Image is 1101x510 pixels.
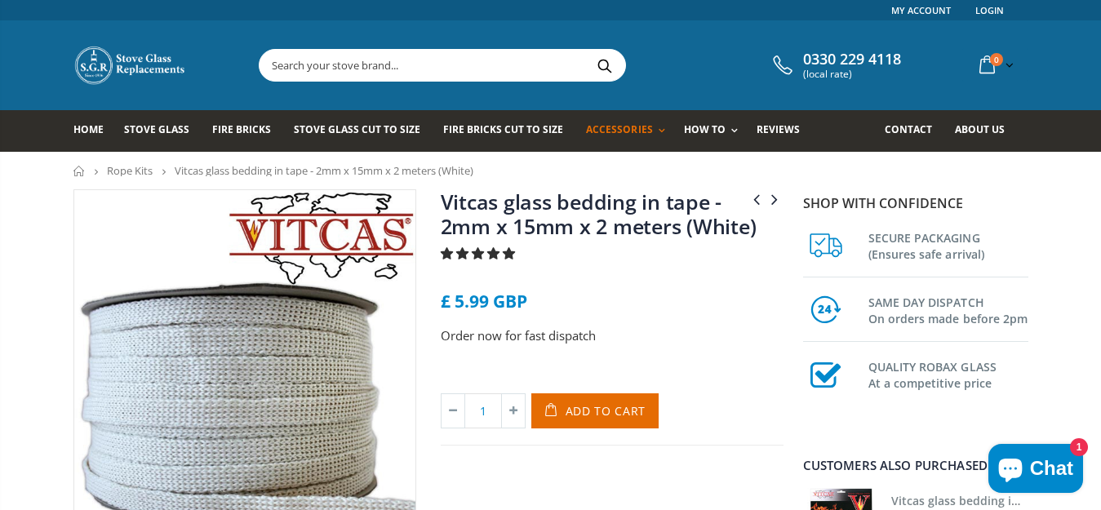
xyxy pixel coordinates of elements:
[441,290,527,313] span: £ 5.99 GBP
[586,110,673,152] a: Accessories
[73,45,188,86] img: Stove Glass Replacement
[441,188,757,240] a: Vitcas glass bedding in tape - 2mm x 15mm x 2 meters (White)
[107,163,153,178] a: Rope Kits
[260,50,808,81] input: Search your stove brand...
[566,403,646,419] span: Add to Cart
[868,356,1028,392] h3: QUALITY ROBAX GLASS At a competitive price
[684,110,746,152] a: How To
[803,51,901,69] span: 0330 229 4118
[441,245,518,261] span: 4.88 stars
[983,444,1088,497] inbox-online-store-chat: Shopify online store chat
[212,122,271,136] span: Fire Bricks
[757,122,800,136] span: Reviews
[885,110,944,152] a: Contact
[294,110,433,152] a: Stove Glass Cut To Size
[587,50,624,81] button: Search
[955,122,1005,136] span: About us
[955,110,1017,152] a: About us
[175,163,473,178] span: Vitcas glass bedding in tape - 2mm x 15mm x 2 meters (White)
[868,291,1028,327] h3: SAME DAY DISPATCH On orders made before 2pm
[868,227,1028,263] h3: SECURE PACKAGING (Ensures safe arrival)
[441,326,784,345] p: Order now for fast dispatch
[73,166,86,176] a: Home
[443,110,575,152] a: Fire Bricks Cut To Size
[684,122,726,136] span: How To
[73,122,104,136] span: Home
[769,51,901,80] a: 0330 229 4118 (local rate)
[294,122,420,136] span: Stove Glass Cut To Size
[803,193,1028,213] p: Shop with confidence
[124,122,189,136] span: Stove Glass
[531,393,659,428] button: Add to Cart
[803,459,1028,472] div: Customers also purchased...
[73,110,116,152] a: Home
[757,110,812,152] a: Reviews
[443,122,563,136] span: Fire Bricks Cut To Size
[586,122,652,136] span: Accessories
[124,110,202,152] a: Stove Glass
[973,49,1017,81] a: 0
[990,53,1003,66] span: 0
[803,69,901,80] span: (local rate)
[885,122,932,136] span: Contact
[212,110,283,152] a: Fire Bricks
